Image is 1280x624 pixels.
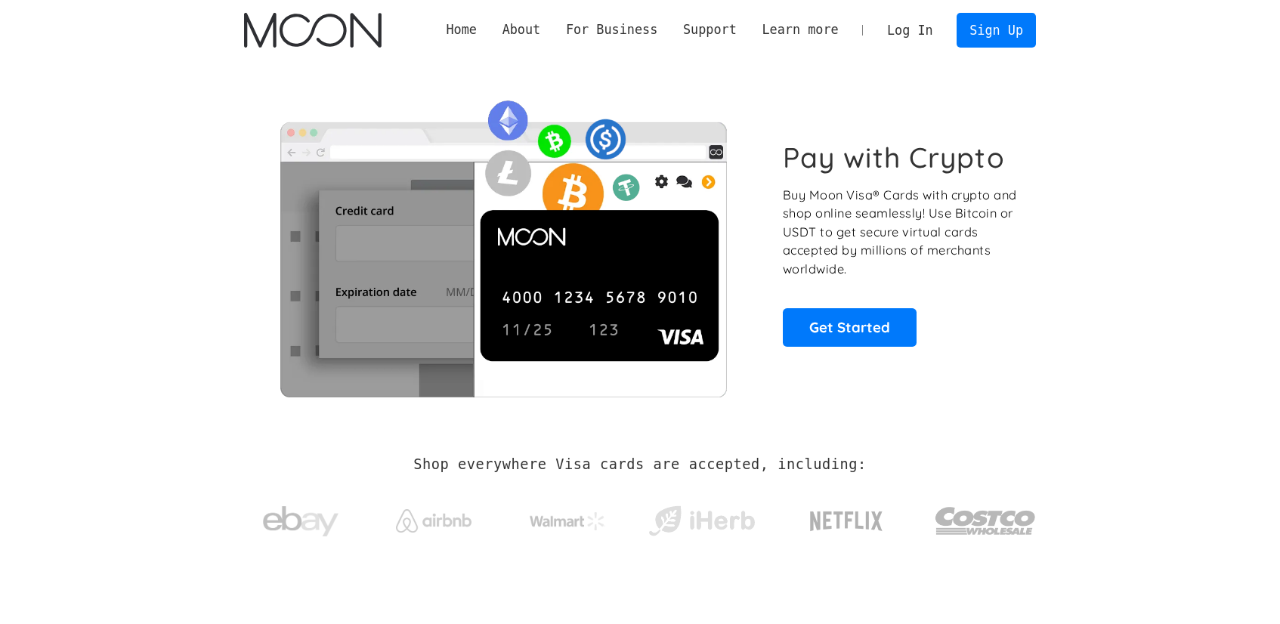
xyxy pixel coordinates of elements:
img: Airbnb [396,509,471,533]
a: Get Started [783,308,917,346]
img: Costco [935,493,1036,549]
a: Netflix [779,487,914,548]
a: Airbnb [378,494,490,540]
div: Learn more [762,20,838,39]
div: For Business [566,20,657,39]
a: Home [434,20,490,39]
a: iHerb [645,487,758,548]
img: ebay [263,498,339,545]
div: Support [683,20,737,39]
h2: Shop everywhere Visa cards are accepted, including: [413,456,866,473]
div: About [502,20,541,39]
img: Walmart [530,512,605,530]
p: Buy Moon Visa® Cards with crypto and shop online seamlessly! Use Bitcoin or USDT to get secure vi... [783,186,1019,279]
a: Walmart [512,497,624,538]
img: Netflix [809,502,884,540]
a: Log In [874,14,945,47]
img: iHerb [645,502,758,541]
h1: Pay with Crypto [783,141,1005,175]
div: Learn more [750,20,852,39]
a: ebay [244,483,357,553]
div: For Business [553,20,670,39]
div: Support [670,20,749,39]
a: home [244,13,381,48]
img: Moon Cards let you spend your crypto anywhere Visa is accepted. [244,90,762,397]
a: Sign Up [957,13,1035,47]
img: Moon Logo [244,13,381,48]
a: Costco [935,477,1036,557]
div: About [490,20,553,39]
